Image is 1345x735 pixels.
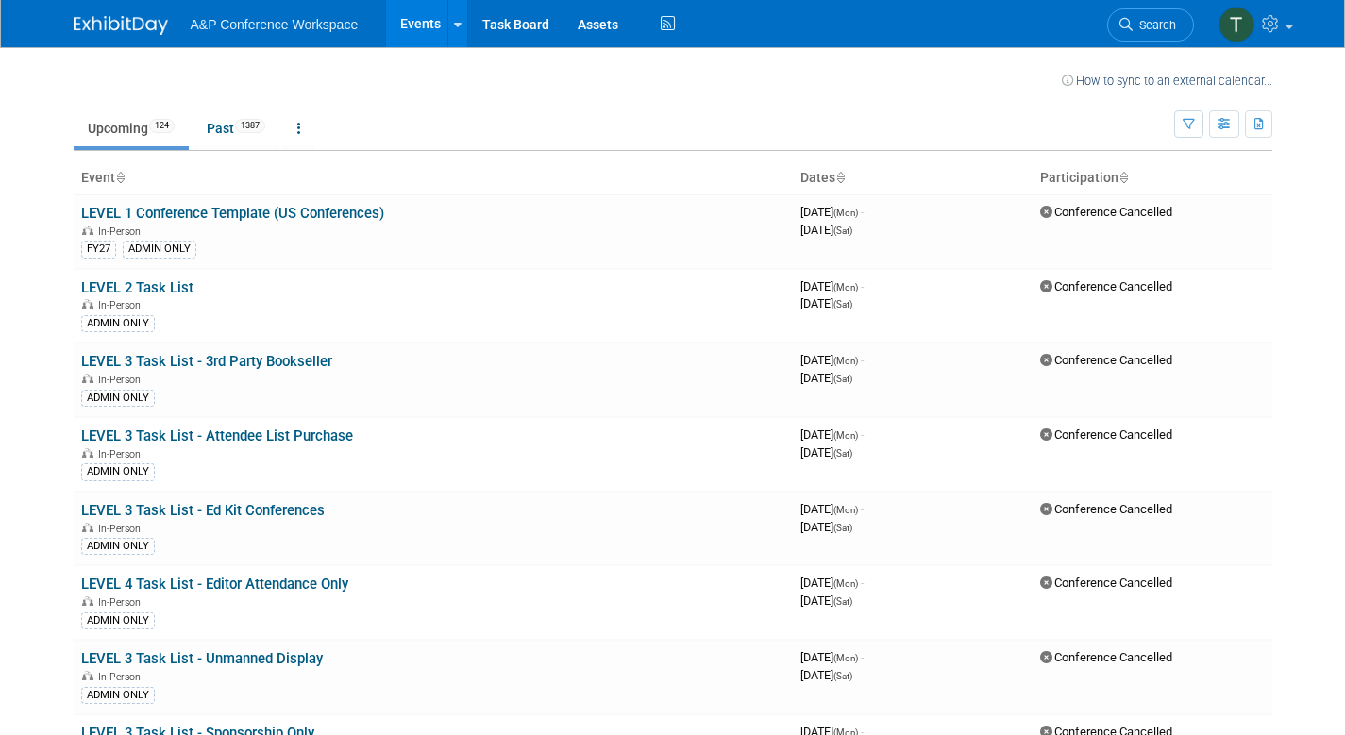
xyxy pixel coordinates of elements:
[800,668,852,682] span: [DATE]
[81,538,155,555] div: ADMIN ONLY
[1040,353,1172,367] span: Conference Cancelled
[833,282,858,292] span: (Mon)
[800,593,852,608] span: [DATE]
[235,119,265,133] span: 1387
[81,687,155,704] div: ADMIN ONLY
[861,502,864,516] span: -
[861,427,864,442] span: -
[81,650,323,667] a: LEVEL 3 Task List - Unmanned Display
[793,162,1033,194] th: Dates
[861,650,864,664] span: -
[81,241,116,258] div: FY27
[98,596,146,609] span: In-Person
[81,576,348,593] a: LEVEL 4 Task List - Editor Attendance Only
[800,205,864,219] span: [DATE]
[1040,427,1172,442] span: Conference Cancelled
[833,226,852,236] span: (Sat)
[1040,502,1172,516] span: Conference Cancelled
[800,427,864,442] span: [DATE]
[82,374,93,383] img: In-Person Event
[800,371,852,385] span: [DATE]
[861,279,864,293] span: -
[81,502,325,519] a: LEVEL 3 Task List - Ed Kit Conferences
[1133,18,1176,32] span: Search
[82,523,93,532] img: In-Person Event
[1040,279,1172,293] span: Conference Cancelled
[833,299,852,309] span: (Sat)
[81,390,155,407] div: ADMIN ONLY
[193,110,279,146] a: Past1387
[98,448,146,460] span: In-Person
[833,430,858,441] span: (Mon)
[149,119,175,133] span: 124
[98,374,146,386] span: In-Person
[1040,650,1172,664] span: Conference Cancelled
[1040,205,1172,219] span: Conference Cancelled
[81,427,353,444] a: LEVEL 3 Task List - Attendee List Purchase
[1062,74,1272,88] a: How to sync to an external calendar...
[800,445,852,459] span: [DATE]
[81,612,155,629] div: ADMIN ONLY
[82,448,93,458] img: In-Person Event
[800,223,852,237] span: [DATE]
[74,162,793,194] th: Event
[833,671,852,681] span: (Sat)
[1107,8,1194,42] a: Search
[833,374,852,384] span: (Sat)
[123,241,196,258] div: ADMIN ONLY
[82,596,93,606] img: In-Person Event
[835,170,845,185] a: Sort by Start Date
[800,353,864,367] span: [DATE]
[833,523,852,533] span: (Sat)
[82,671,93,680] img: In-Person Event
[833,356,858,366] span: (Mon)
[1219,7,1254,42] img: Tia Ali
[800,296,852,310] span: [DATE]
[800,279,864,293] span: [DATE]
[833,578,858,589] span: (Mon)
[82,299,93,309] img: In-Person Event
[861,576,864,590] span: -
[800,520,852,534] span: [DATE]
[74,16,168,35] img: ExhibitDay
[800,576,864,590] span: [DATE]
[98,299,146,311] span: In-Person
[81,279,193,296] a: LEVEL 2 Task List
[861,205,864,219] span: -
[800,650,864,664] span: [DATE]
[833,448,852,459] span: (Sat)
[833,653,858,663] span: (Mon)
[81,463,155,480] div: ADMIN ONLY
[98,523,146,535] span: In-Person
[98,671,146,683] span: In-Person
[74,110,189,146] a: Upcoming124
[833,208,858,218] span: (Mon)
[833,596,852,607] span: (Sat)
[833,505,858,515] span: (Mon)
[1118,170,1128,185] a: Sort by Participation Type
[800,502,864,516] span: [DATE]
[1033,162,1272,194] th: Participation
[1040,576,1172,590] span: Conference Cancelled
[81,353,332,370] a: LEVEL 3 Task List - 3rd Party Bookseller
[82,226,93,235] img: In-Person Event
[98,226,146,238] span: In-Person
[191,17,359,32] span: A&P Conference Workspace
[861,353,864,367] span: -
[81,315,155,332] div: ADMIN ONLY
[81,205,384,222] a: LEVEL 1 Conference Template (US Conferences)
[115,170,125,185] a: Sort by Event Name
